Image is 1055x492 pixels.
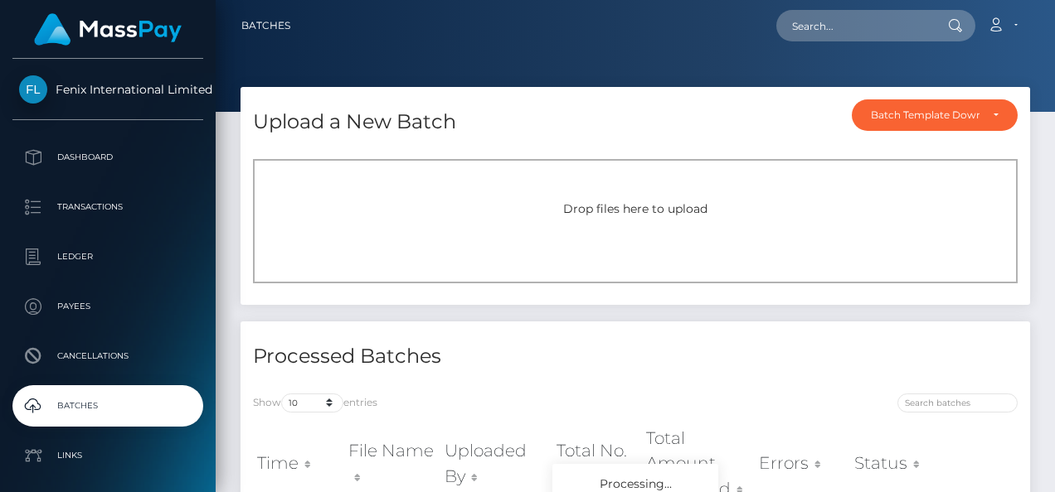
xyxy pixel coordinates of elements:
div: Batch Template Download [871,109,980,122]
p: Links [19,443,197,468]
a: Ledger [12,236,203,277]
p: Payees [19,294,197,319]
img: Fenix International Limited [19,75,47,104]
p: Batches [19,393,197,418]
p: Ledger [19,244,197,269]
label: Show entries [253,393,377,412]
img: MassPay Logo [34,13,182,46]
a: Batches [12,385,203,427]
p: Cancellations [19,344,197,369]
p: Dashboard [19,145,197,170]
input: Search... [776,10,932,41]
span: Fenix International Limited [12,82,203,97]
a: Dashboard [12,137,203,178]
span: Drop files here to upload [563,201,707,216]
a: Transactions [12,186,203,228]
a: Payees [12,286,203,327]
select: Showentries [281,393,343,412]
a: Cancellations [12,335,203,377]
button: Batch Template Download [852,99,1018,131]
p: Transactions [19,195,197,219]
h4: Upload a New Batch [253,108,456,137]
a: Links [12,435,203,476]
a: Batches [241,8,290,43]
input: Search batches [897,393,1018,412]
h4: Processed Batches [253,342,623,371]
